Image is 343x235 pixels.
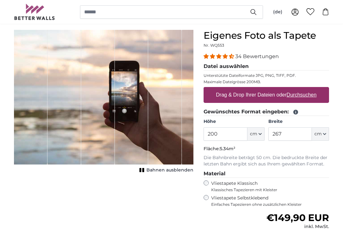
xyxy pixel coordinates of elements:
span: €149,90 EUR [266,212,329,224]
button: cm [312,128,329,141]
p: Die Bahnbreite beträgt 50 cm. Die bedruckte Breite der letzten Bahn ergibt sich aus Ihrem gewählt... [204,155,329,168]
label: Vliestapete Selbstklebend [211,195,329,207]
h1: Eigenes Foto als Tapete [204,30,329,42]
span: cm [314,131,322,138]
div: inkl. MwSt. [266,224,329,230]
span: cm [250,131,257,138]
img: Betterwalls [14,4,55,20]
u: Durchsuchen [287,92,317,98]
span: Nr. WQ553 [204,43,224,48]
p: Unterstützte Dateiformate JPG, PNG, TIFF, PDF. [204,73,329,78]
label: Drag & Drop Ihrer Dateien oder [213,89,319,102]
label: Vliestapete Klassisch [211,181,324,193]
button: cm [247,128,265,141]
p: Fläche: [204,146,329,152]
span: Klassisches Tapezieren mit Kleister [211,188,324,193]
label: Höhe [204,119,264,125]
span: 34 Bewertungen [235,54,279,60]
legend: Gewünschtes Format eingeben: [204,108,329,116]
button: Bahnen ausblenden [138,166,193,175]
span: 4.32 stars [204,54,235,60]
p: Maximale Dateigrösse 200MB. [204,80,329,85]
button: (de) [268,6,287,18]
div: 1 of 1 [14,30,193,175]
span: Bahnen ausblenden [146,167,193,174]
legend: Material [204,170,329,178]
legend: Datei auswählen [204,63,329,71]
span: Einfaches Tapezieren ohne zusätzlichen Kleister [211,202,329,207]
span: 5.34m² [220,146,235,152]
label: Breite [268,119,329,125]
